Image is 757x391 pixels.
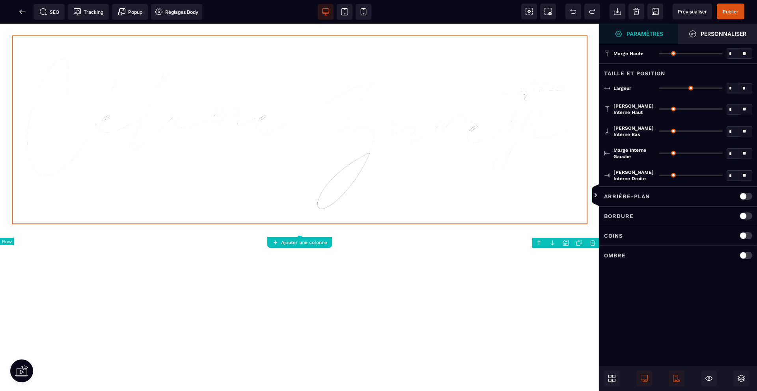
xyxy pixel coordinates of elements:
span: Afficher les vues [599,184,607,207]
span: Afficher le mobile [669,371,684,386]
span: Importer [610,4,625,19]
span: Enregistrer le contenu [717,4,744,19]
span: Retour [15,4,30,20]
span: Marge interne gauche [613,147,655,160]
span: Ouvrir les blocs [604,371,620,386]
span: Capture d'écran [540,4,556,19]
span: Voir les composants [521,4,537,19]
span: Voir tablette [337,4,352,20]
img: befa8d321008a23277e3ab4e3c40f7c6_LOGO_BLANC_SANS_FOND_FIN.png [12,12,587,201]
span: Favicon [151,4,202,20]
span: Ouvrir le gestionnaire de styles [599,24,678,44]
span: [PERSON_NAME] interne bas [613,125,655,138]
span: Rétablir [584,4,600,19]
span: Masquer le bloc [701,371,717,386]
span: Nettoyage [628,4,644,19]
span: SEO [39,8,59,16]
span: Voir mobile [356,4,371,20]
p: Coins [604,231,623,240]
span: [PERSON_NAME] interne haut [613,103,655,115]
button: Ajouter une colonne [267,237,332,248]
span: Réglages Body [155,8,198,16]
span: Largeur [613,85,631,91]
span: Métadata SEO [34,4,65,20]
span: Ouvrir les calques [733,371,749,386]
p: Arrière-plan [604,192,650,201]
span: Créer une alerte modale [112,4,148,20]
span: Popup [118,8,142,16]
span: Enregistrer [647,4,663,19]
span: Voir bureau [318,4,334,20]
div: Taille et position [599,63,757,78]
span: Marge haute [613,50,643,57]
strong: Personnaliser [701,31,746,37]
span: Ouvrir le gestionnaire de styles [678,24,757,44]
p: Ombre [604,251,626,260]
span: Aperçu [673,4,712,19]
span: [PERSON_NAME] interne droite [613,169,655,182]
p: Bordure [604,211,634,221]
span: Publier [723,9,738,15]
span: Tracking [73,8,103,16]
span: Défaire [565,4,581,19]
span: Code de suivi [68,4,109,20]
strong: Ajouter une colonne [281,240,327,245]
span: Afficher le desktop [636,371,652,386]
span: Prévisualiser [678,9,707,15]
strong: Paramètres [626,31,663,37]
